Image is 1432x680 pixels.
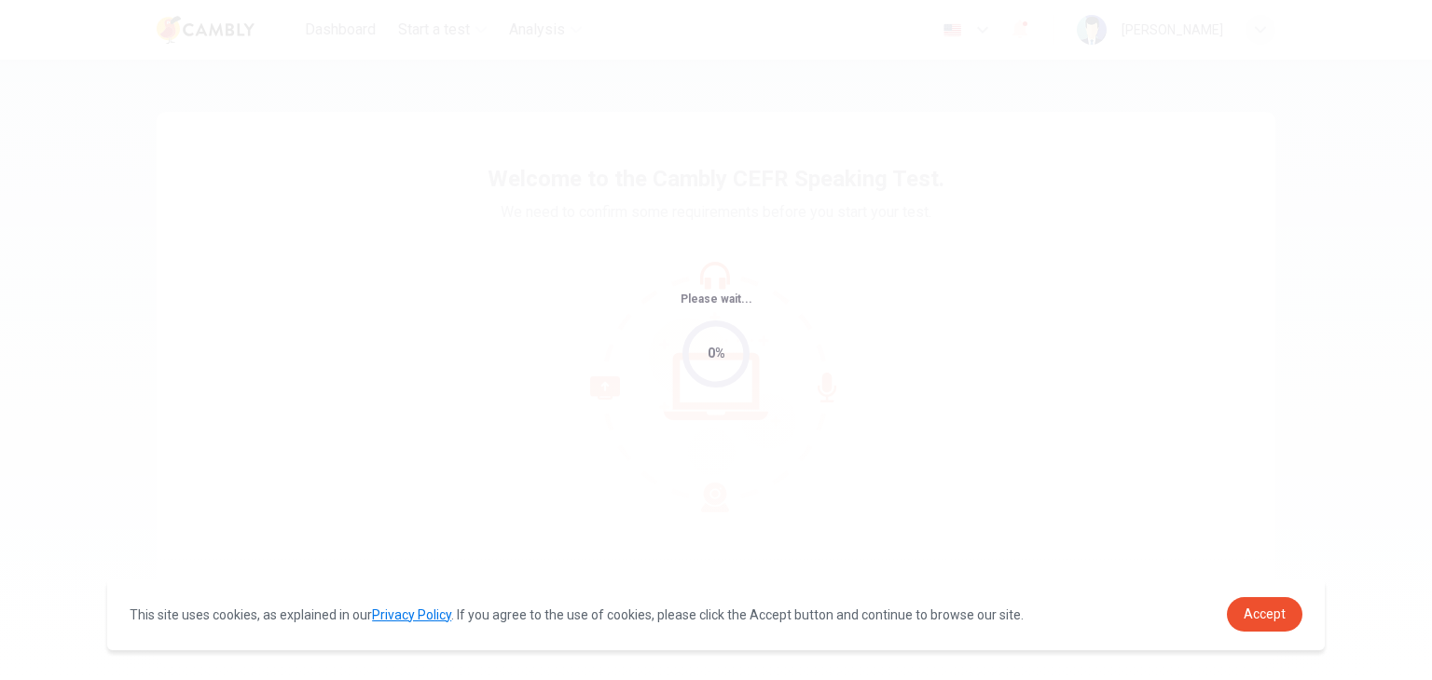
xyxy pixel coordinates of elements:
a: dismiss cookie message [1227,597,1302,632]
span: Accept [1244,606,1286,621]
div: cookieconsent [107,578,1325,650]
div: 0% [708,343,725,364]
span: This site uses cookies, as explained in our . If you agree to the use of cookies, please click th... [130,607,1024,622]
span: Please wait... [681,292,752,306]
a: Privacy Policy [372,607,451,622]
